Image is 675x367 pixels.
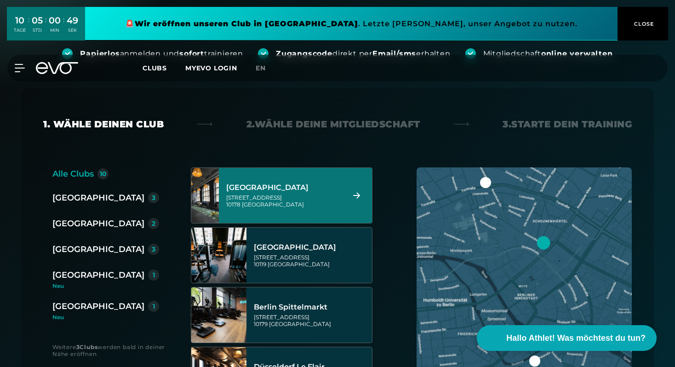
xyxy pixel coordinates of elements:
span: Clubs [143,64,167,72]
a: MYEVO LOGIN [185,64,237,72]
div: 1 [153,272,155,278]
div: 2. Wähle deine Mitgliedschaft [246,118,420,131]
div: 49 [67,14,78,27]
img: Berlin Spittelmarkt [191,287,246,343]
div: 1. Wähle deinen Club [43,118,164,131]
div: : [28,15,29,39]
div: Weitere werden bald in deiner Nähe eröffnen [52,344,172,357]
div: 05 [32,14,43,27]
a: Clubs [143,63,185,72]
div: : [63,15,64,39]
strong: 3 [76,344,80,350]
img: Berlin Rosenthaler Platz [191,228,246,283]
div: [GEOGRAPHIC_DATA] [254,243,369,252]
div: 10 [14,14,26,27]
div: [GEOGRAPHIC_DATA] [52,243,144,256]
a: en [256,63,277,74]
div: 00 [49,14,61,27]
div: Berlin Spittelmarkt [254,303,369,312]
div: Neu [52,315,159,320]
div: 3 [152,246,155,252]
div: [GEOGRAPHIC_DATA] [226,183,342,192]
div: [GEOGRAPHIC_DATA] [52,217,144,230]
strong: Clubs [80,344,97,350]
div: Neu [52,283,166,289]
span: en [256,64,266,72]
div: [STREET_ADDRESS] 10179 [GEOGRAPHIC_DATA] [254,314,369,327]
div: TAGE [14,27,26,34]
div: 3 [152,195,155,201]
div: [GEOGRAPHIC_DATA] [52,269,144,281]
div: SEK [67,27,78,34]
span: Hallo Athlet! Was möchtest du tun? [506,332,646,344]
div: [GEOGRAPHIC_DATA] [52,300,144,313]
div: 10 [100,171,107,177]
div: 3. Starte dein Training [503,118,632,131]
div: 1 [153,303,155,310]
img: Berlin Alexanderplatz [177,168,233,223]
div: MIN [49,27,61,34]
div: [GEOGRAPHIC_DATA] [52,191,144,204]
div: [STREET_ADDRESS] 10119 [GEOGRAPHIC_DATA] [254,254,369,268]
button: CLOSE [618,7,668,40]
div: Alle Clubs [52,167,94,180]
button: Hallo Athlet! Was möchtest du tun? [477,325,657,351]
div: STD [32,27,43,34]
div: : [45,15,46,39]
div: 2 [152,220,155,227]
span: CLOSE [632,20,654,28]
div: [STREET_ADDRESS] 10178 [GEOGRAPHIC_DATA] [226,194,342,208]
